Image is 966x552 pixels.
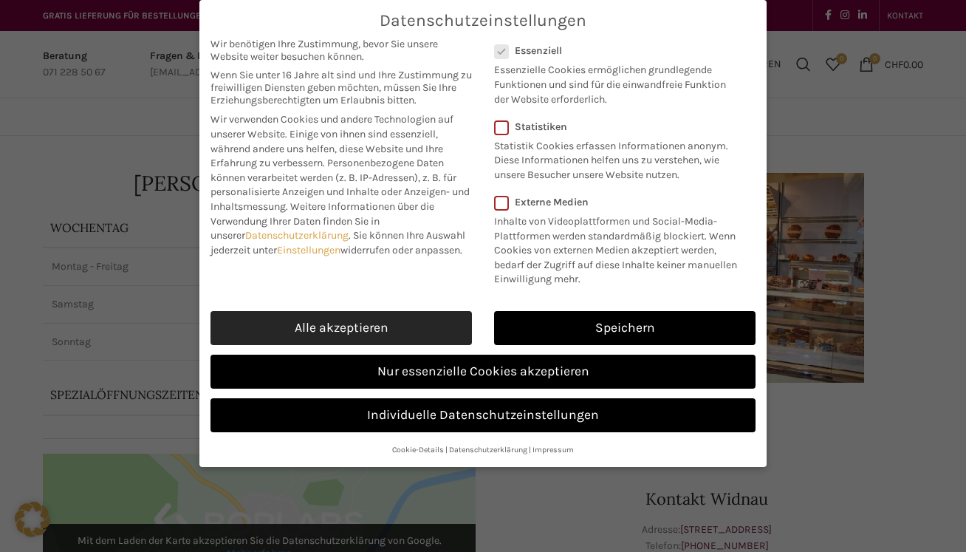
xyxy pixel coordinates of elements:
a: Einstellungen [277,244,340,256]
a: Cookie-Details [392,445,444,454]
span: Wir verwenden Cookies und andere Technologien auf unserer Website. Einige von ihnen sind essenzie... [210,113,453,169]
a: Datenschutzerklärung [245,229,349,242]
a: Nur essenzielle Cookies akzeptieren [210,355,756,389]
span: Personenbezogene Daten können verarbeitet werden (z. B. IP-Adressen), z. B. für personalisierte A... [210,157,470,213]
p: Inhalte von Videoplattformen und Social-Media-Plattformen werden standardmäßig blockiert. Wenn Co... [494,208,746,287]
span: Wenn Sie unter 16 Jahre alt sind und Ihre Zustimmung zu freiwilligen Diensten geben möchten, müss... [210,69,472,106]
label: Externe Medien [494,196,746,208]
span: Wir benötigen Ihre Zustimmung, bevor Sie unsere Website weiter besuchen können. [210,38,472,63]
a: Alle akzeptieren [210,311,472,345]
p: Essenzielle Cookies ermöglichen grundlegende Funktionen und sind für die einwandfreie Funktion de... [494,57,736,106]
label: Essenziell [494,44,736,57]
a: Datenschutzerklärung [449,445,527,454]
label: Statistiken [494,120,736,133]
a: Individuelle Datenschutzeinstellungen [210,398,756,432]
span: Datenschutzeinstellungen [380,11,586,30]
p: Statistik Cookies erfassen Informationen anonym. Diese Informationen helfen uns zu verstehen, wie... [494,133,736,183]
span: Sie können Ihre Auswahl jederzeit unter widerrufen oder anpassen. [210,229,465,256]
a: Impressum [532,445,574,454]
span: Weitere Informationen über die Verwendung Ihrer Daten finden Sie in unserer . [210,200,434,242]
a: Speichern [494,311,756,345]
